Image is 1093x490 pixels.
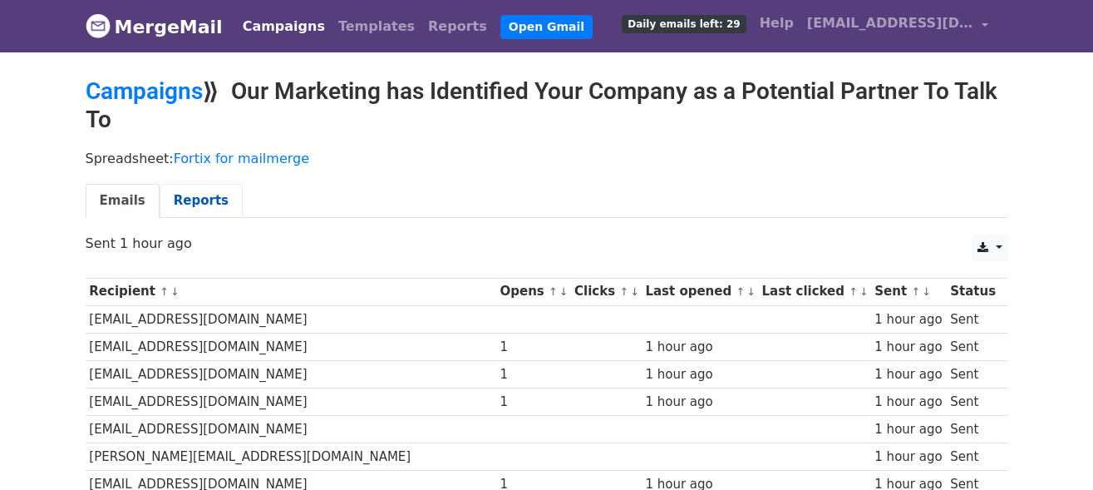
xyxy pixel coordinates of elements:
th: Sent [871,278,947,305]
a: Help [753,7,800,40]
a: Templates [332,10,421,43]
td: Sent [946,360,999,388]
a: MergeMail [86,9,223,44]
th: Recipient [86,278,496,305]
a: ↑ [619,285,628,298]
a: ↑ [736,285,745,298]
a: Reports [160,184,243,218]
a: Daily emails left: 29 [615,7,752,40]
a: ↑ [549,285,558,298]
td: [EMAIL_ADDRESS][DOMAIN_NAME] [86,360,496,388]
div: 1 hour ago [874,338,942,357]
div: 1 hour ago [874,448,942,467]
a: Open Gmail [500,15,593,39]
a: ↓ [630,285,639,298]
a: Emails [86,184,160,218]
td: [EMAIL_ADDRESS][DOMAIN_NAME] [86,333,496,360]
a: ↓ [170,285,180,298]
td: Sent [946,443,999,471]
a: ↓ [746,285,756,298]
p: Spreadsheet: [86,150,1008,167]
td: [PERSON_NAME][EMAIL_ADDRESS][DOMAIN_NAME] [86,443,496,471]
td: Sent [946,305,999,333]
th: Clicks [570,278,641,305]
a: Fortix for mailmerge [174,151,309,166]
iframe: Chat Widget [1010,410,1093,490]
div: 1 hour ago [874,393,942,412]
span: [EMAIL_ADDRESS][DOMAIN_NAME] [807,13,973,33]
a: ↑ [911,285,920,298]
div: 1 hour ago [645,393,753,412]
div: 1 [500,393,567,412]
th: Opens [496,278,571,305]
th: Last clicked [758,278,871,305]
td: [EMAIL_ADDRESS][DOMAIN_NAME] [86,389,496,416]
th: Last opened [642,278,758,305]
td: Sent [946,389,999,416]
td: Sent [946,333,999,360]
a: ↑ [160,285,169,298]
a: Reports [421,10,494,43]
td: [EMAIL_ADDRESS][DOMAIN_NAME] [86,416,496,443]
span: Daily emails left: 29 [622,15,746,33]
img: MergeMail logo [86,13,111,38]
div: 1 hour ago [874,420,942,439]
div: 1 hour ago [874,365,942,384]
a: ↑ [849,285,858,298]
a: Campaigns [236,10,332,43]
td: Sent [946,416,999,443]
a: [EMAIL_ADDRESS][DOMAIN_NAME] [800,7,995,46]
th: Status [946,278,999,305]
a: ↓ [559,285,569,298]
a: ↓ [922,285,931,298]
a: Campaigns [86,77,203,105]
td: [EMAIL_ADDRESS][DOMAIN_NAME] [86,305,496,333]
div: 1 hour ago [645,338,753,357]
div: 1 [500,338,567,357]
div: 1 hour ago [874,310,942,329]
div: 1 hour ago [645,365,753,384]
a: ↓ [859,285,869,298]
div: 1 [500,365,567,384]
p: Sent 1 hour ago [86,235,1008,252]
h2: ⟫ Our Marketing has Identified Your Company as a Potential Partner To Talk To [86,77,1008,133]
